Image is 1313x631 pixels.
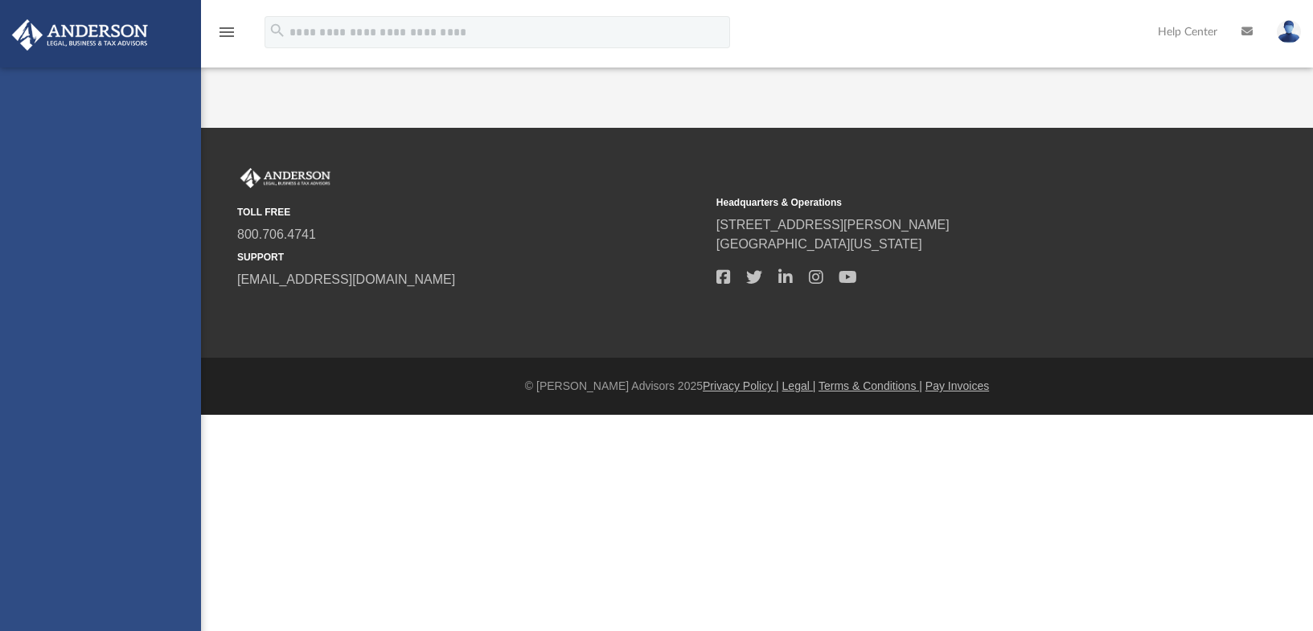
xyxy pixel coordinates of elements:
a: 800.706.4741 [237,227,316,241]
a: [EMAIL_ADDRESS][DOMAIN_NAME] [237,272,455,286]
small: Headquarters & Operations [716,195,1184,210]
img: Anderson Advisors Platinum Portal [237,168,334,189]
a: [STREET_ADDRESS][PERSON_NAME] [716,218,950,232]
a: [GEOGRAPHIC_DATA][US_STATE] [716,237,922,251]
i: menu [217,23,236,42]
a: Privacy Policy | [703,379,779,392]
a: Terms & Conditions | [819,379,922,392]
i: search [269,22,286,39]
img: Anderson Advisors Platinum Portal [7,19,153,51]
a: Pay Invoices [925,379,989,392]
img: User Pic [1277,20,1301,43]
small: TOLL FREE [237,205,705,219]
a: Legal | [782,379,816,392]
a: menu [217,31,236,42]
small: SUPPORT [237,250,705,264]
div: © [PERSON_NAME] Advisors 2025 [201,378,1313,395]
